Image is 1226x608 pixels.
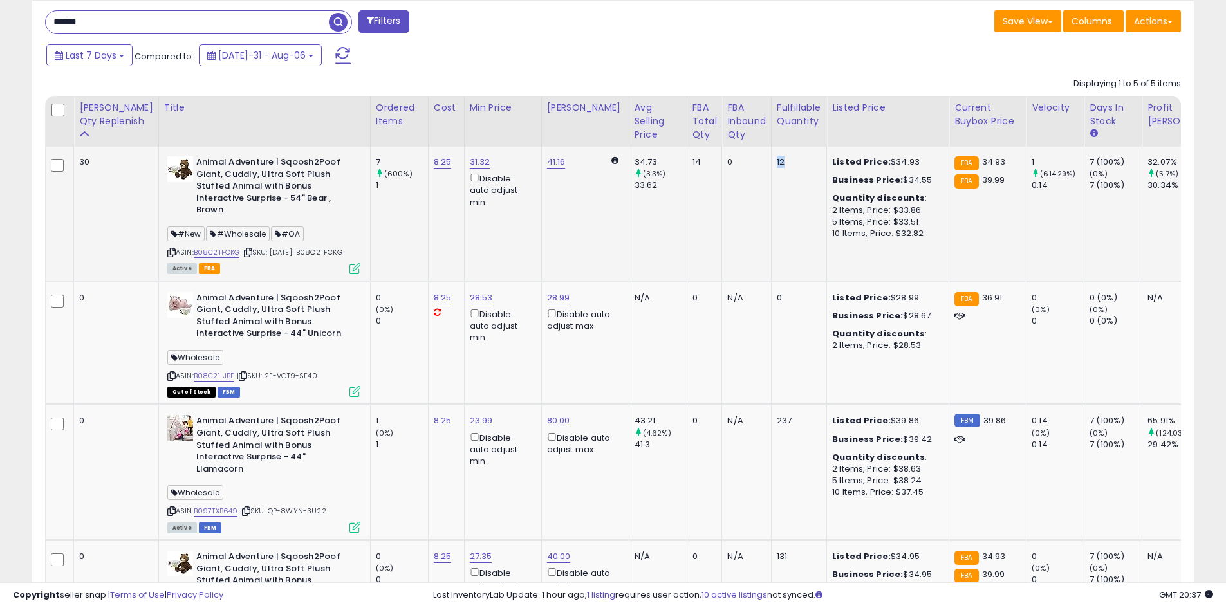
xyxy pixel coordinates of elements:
[434,550,452,563] a: 8.25
[832,309,903,322] b: Business Price:
[1090,439,1142,450] div: 7 (100%)
[470,550,492,563] a: 27.35
[196,156,353,219] b: Animal Adventure | Sqoosh2Poof Giant, Cuddly, Ultra Soft Plush Stuffed Animal with Bonus Interact...
[832,192,939,204] div: :
[1032,551,1084,562] div: 0
[1159,589,1213,601] span: 2025-08-14 20:37 GMT
[832,463,939,475] div: 2 Items, Price: $38.63
[692,292,712,304] div: 0
[1090,415,1142,427] div: 7 (100%)
[167,551,193,576] img: 41T+--MCbML._SL40_.jpg
[692,101,717,142] div: FBA Total Qty
[271,226,304,241] span: #OA
[832,433,903,445] b: Business Price:
[167,350,224,365] span: Wholesale
[635,551,677,562] div: N/A
[1090,169,1108,179] small: (0%)
[167,522,197,533] span: All listings currently available for purchase on Amazon
[434,156,452,169] a: 8.25
[1040,169,1075,179] small: (614.29%)
[79,551,149,562] div: 0
[1156,169,1178,179] small: (5.7%)
[832,475,939,486] div: 5 Items, Price: $38.24
[832,569,939,580] div: $34.95
[434,101,459,115] div: Cost
[635,439,687,450] div: 41.3
[66,49,116,62] span: Last 7 Days
[777,156,817,168] div: 12
[692,415,712,427] div: 0
[1090,563,1108,573] small: (0%)
[954,174,978,189] small: FBA
[832,328,939,340] div: :
[470,291,493,304] a: 28.53
[587,589,615,601] a: 1 listing
[358,10,409,33] button: Filters
[1090,180,1142,191] div: 7 (100%)
[110,589,165,601] a: Terms of Use
[1072,15,1112,28] span: Columns
[376,304,394,315] small: (0%)
[218,49,306,62] span: [DATE]-31 - Aug-06
[982,156,1006,168] span: 34.93
[1090,101,1137,128] div: Days In Stock
[384,169,413,179] small: (600%)
[470,414,493,427] a: 23.99
[1032,180,1084,191] div: 0.14
[1032,439,1084,450] div: 0.14
[954,101,1021,128] div: Current Buybox Price
[470,430,532,468] div: Disable auto adjust min
[470,566,532,603] div: Disable auto adjust min
[832,310,939,322] div: $28.67
[376,428,394,438] small: (0%)
[832,415,939,427] div: $39.86
[194,247,240,258] a: B08C2TFCKG
[832,192,925,204] b: Quantity discounts
[1063,10,1124,32] button: Columns
[1032,315,1084,327] div: 0
[434,291,452,304] a: 8.25
[470,156,490,169] a: 31.32
[832,174,939,186] div: $34.55
[1147,551,1220,562] div: N/A
[954,414,980,427] small: FBM
[194,371,235,382] a: B08C21LJBF
[547,430,619,456] div: Disable auto adjust max
[1032,563,1050,573] small: (0%)
[1032,304,1050,315] small: (0%)
[167,485,224,500] span: Wholesale
[954,156,978,170] small: FBA
[832,156,939,168] div: $34.93
[79,292,149,304] div: 0
[470,307,532,344] div: Disable auto adjust min
[1090,128,1097,140] small: Days In Stock.
[1090,428,1108,438] small: (0%)
[832,451,925,463] b: Quantity discounts
[547,101,624,115] div: [PERSON_NAME]
[199,44,322,66] button: [DATE]-31 - Aug-06
[547,550,571,563] a: 40.00
[1090,292,1142,304] div: 0 (0%)
[832,486,939,498] div: 10 Items, Price: $37.45
[1032,156,1084,168] div: 1
[727,292,761,304] div: N/A
[218,387,241,398] span: FBM
[167,156,193,182] img: 41T+--MCbML._SL40_.jpg
[832,327,925,340] b: Quantity discounts
[777,292,817,304] div: 0
[982,568,1005,580] span: 39.99
[727,551,761,562] div: N/A
[1090,315,1142,327] div: 0 (0%)
[832,292,939,304] div: $28.99
[1032,428,1050,438] small: (0%)
[1126,10,1181,32] button: Actions
[777,101,821,128] div: Fulfillable Quantity
[164,101,365,115] div: Title
[1147,292,1220,304] div: N/A
[1090,304,1108,315] small: (0%)
[74,96,159,147] th: Please note that this number is a calculation based on your required days of coverage and your ve...
[994,10,1061,32] button: Save View
[167,589,223,601] a: Privacy Policy
[954,292,978,306] small: FBA
[547,307,619,332] div: Disable auto adjust max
